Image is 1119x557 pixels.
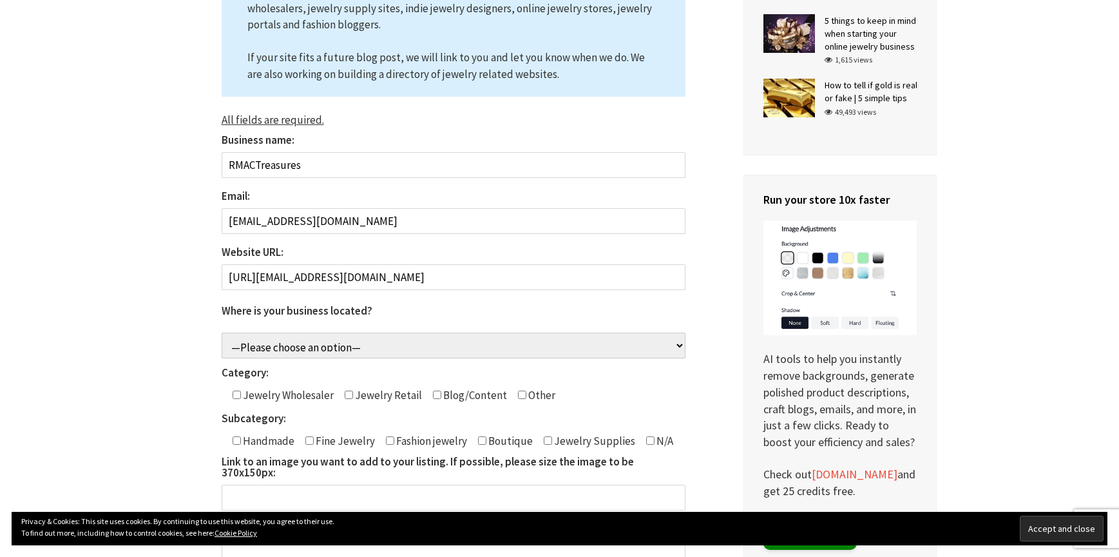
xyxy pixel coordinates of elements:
[526,388,555,402] span: Other
[394,434,467,448] span: Fashion jewelry
[222,152,685,178] input: Business name:
[655,434,673,448] span: N/A
[314,434,375,448] span: Fine Jewelry
[825,15,916,52] a: 5 things to keep in mind when starting your online jewelry business
[222,189,250,203] b: Email:
[825,106,876,118] div: 49,493 views
[241,388,334,402] span: Jewelry Wholesaler
[222,454,634,480] b: Link to an image you want to add to your listing. If possible, please size the image to be 370x15...
[763,466,917,499] p: Check out and get 25 credits free.
[222,304,372,318] b: Where is your business located?
[222,208,685,234] input: Email:
[222,133,294,147] b: Business name:
[222,485,685,511] input: Link to an image you want to add to your listing. If possible, please size the image to be 370x15...
[222,264,685,290] input: Website URL:
[353,388,422,402] span: Jewelry Retail
[222,245,283,259] b: Website URL:
[241,434,294,448] span: Handmade
[812,467,897,482] a: [DOMAIN_NAME]
[222,113,324,127] u: All fields are required.
[222,411,286,425] b: Subcategory:
[486,434,533,448] span: Boutique
[763,220,917,451] p: AI tools to help you instantly remove backgrounds, generate polished product descriptions, craft ...
[222,366,269,380] b: Category:
[552,434,635,448] span: Jewelry Supplies
[763,191,917,208] h4: Run your store 10x faster
[825,54,872,66] div: 1,615 views
[215,528,257,538] a: Cookie Policy
[825,79,917,104] a: How to tell if gold is real or fake | 5 simple tips
[1020,516,1104,542] input: Accept and close
[12,512,1107,545] div: Privacy & Cookies: This site uses cookies. By continuing to use this website, you agree to their ...
[441,388,507,402] span: Blog/Content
